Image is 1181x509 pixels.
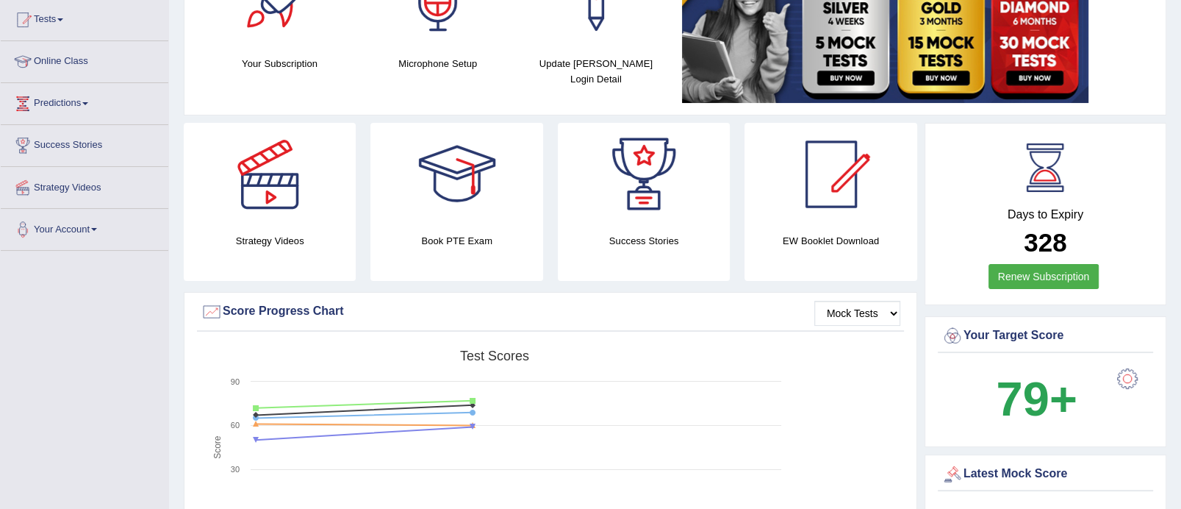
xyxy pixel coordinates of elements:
[558,233,730,249] h4: Success Stories
[1,83,168,120] a: Predictions
[941,325,1149,347] div: Your Target Score
[201,301,900,323] div: Score Progress Chart
[988,264,1099,289] a: Renew Subscription
[1024,228,1066,257] b: 328
[524,56,667,87] h4: Update [PERSON_NAME] Login Detail
[231,421,240,430] text: 60
[370,233,542,249] h4: Book PTE Exam
[184,233,356,249] h4: Strategy Videos
[208,56,351,71] h4: Your Subscription
[1,125,168,162] a: Success Stories
[1,209,168,246] a: Your Account
[1,41,168,78] a: Online Class
[1,167,168,204] a: Strategy Videos
[231,377,240,386] text: 90
[460,349,529,363] tspan: Test scores
[212,435,222,459] tspan: Score
[231,465,240,474] text: 30
[744,233,916,249] h4: EW Booklet Download
[996,372,1077,426] b: 79+
[366,56,509,71] h4: Microphone Setup
[941,208,1149,221] h4: Days to Expiry
[941,463,1149,485] div: Latest Mock Score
